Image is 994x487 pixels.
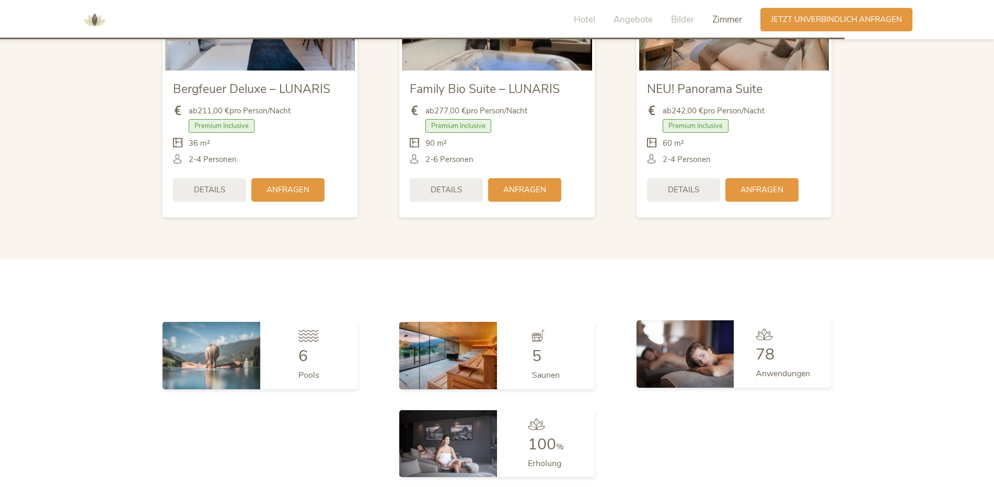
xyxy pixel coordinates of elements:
a: AMONTI & LUNARIS Wellnessresort [79,16,110,23]
span: Family Bio Suite – LUNARIS [410,81,560,97]
span: 2-6 Personen [425,154,473,165]
span: Premium Inclusive [663,119,729,133]
span: 2-4 Personen [663,154,711,165]
span: 36 m² [189,138,210,149]
span: Details [431,184,462,195]
span: NEU! Panorama Suite [647,81,762,97]
span: Anwendungen [756,368,810,379]
span: Jetzt unverbindlich anfragen [771,14,902,25]
span: ab pro Person/Nacht [425,106,527,117]
span: 100 [528,434,556,455]
span: Angebote [614,14,653,26]
span: Saunen [532,369,560,381]
span: 60 m² [663,138,684,149]
img: AMONTI & LUNARIS Wellnessresort [79,4,110,36]
span: Bilder [671,14,694,26]
span: Premium Inclusive [425,119,491,133]
span: Pools [298,369,319,381]
b: 277,00 € [434,106,466,116]
span: 6 [298,345,308,367]
b: 211,00 € [198,106,229,116]
span: 78 [756,344,775,365]
span: Premium Inclusive [189,119,255,133]
span: Details [668,184,699,195]
span: % [556,441,564,453]
span: Zimmer [712,14,742,26]
b: 242,00 € [672,106,703,116]
span: Hotel [574,14,595,26]
span: Anfragen [267,184,309,195]
span: 90 m² [425,138,447,149]
span: Anfragen [741,184,783,195]
span: ab pro Person/Nacht [663,106,765,117]
span: Bergfeuer Deluxe – LUNARIS [173,81,330,97]
span: Details [194,184,225,195]
span: Anfragen [503,184,546,195]
span: 2-4 Personen [189,154,237,165]
span: Erholung [528,458,561,469]
span: ab pro Person/Nacht [189,106,291,117]
span: 5 [532,345,541,367]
